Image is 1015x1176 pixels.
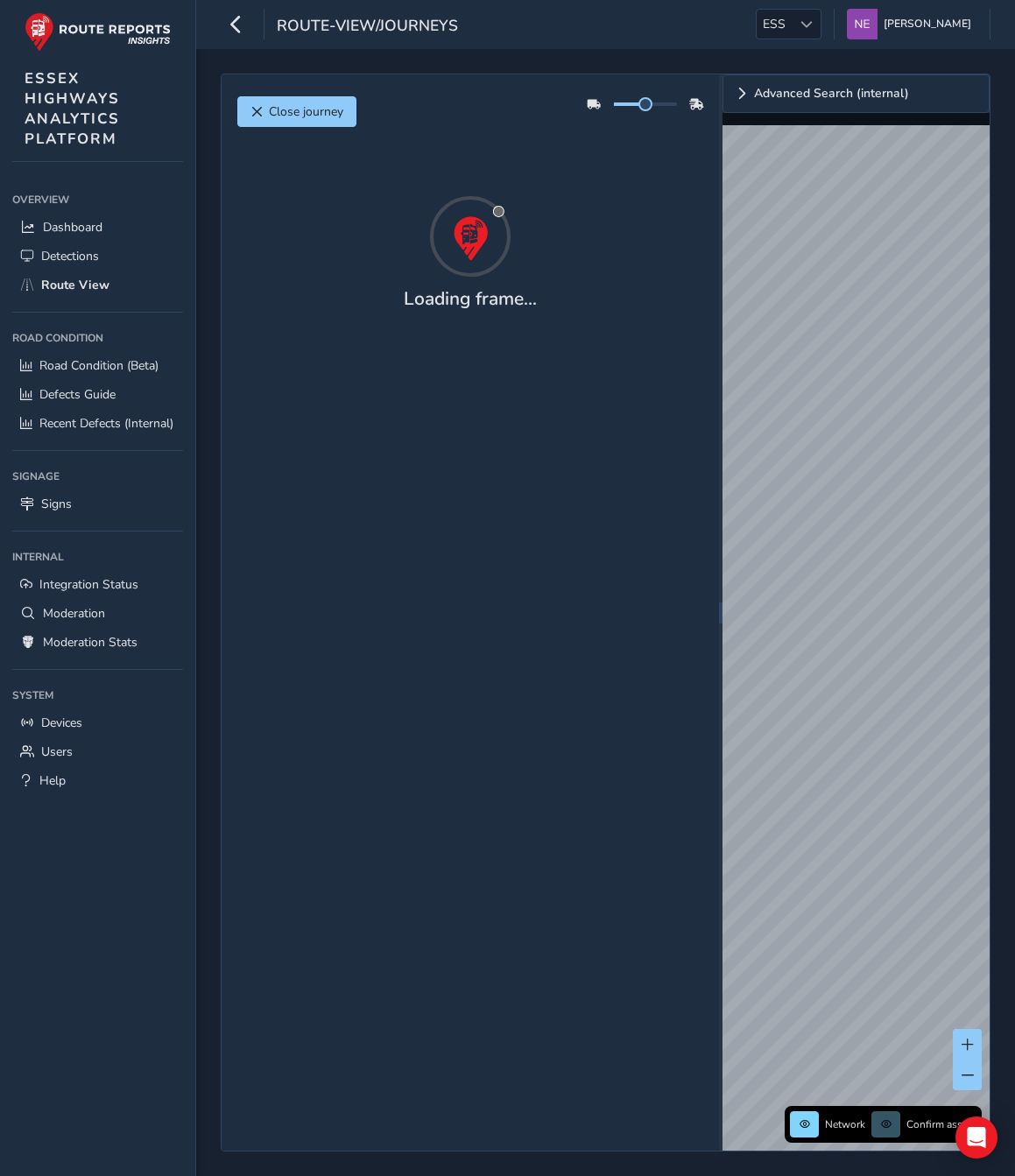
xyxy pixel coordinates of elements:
img: rr logo [25,12,171,52]
a: Signs [12,489,183,518]
div: Internal [12,544,183,570]
a: Moderation [12,599,183,628]
a: Defects Guide [12,380,183,409]
span: Recent Defects (Internal) [39,415,173,432]
span: Route View [41,277,109,293]
span: Integration Status [39,576,138,593]
a: Devices [12,708,183,737]
a: Recent Defects (Internal) [12,409,183,438]
div: Overview [12,187,183,213]
span: Moderation Stats [43,634,137,651]
div: Open Intercom Messenger [955,1116,997,1158]
span: Devices [41,715,82,731]
span: Detections [41,248,99,264]
span: Road Condition (Beta) [39,357,159,374]
button: [PERSON_NAME] [847,9,977,39]
a: Moderation Stats [12,628,183,657]
span: Confirm assets [906,1117,976,1131]
a: Expand [722,74,990,113]
span: Defects Guide [39,386,116,403]
span: [PERSON_NAME] [884,9,971,39]
a: Help [12,766,183,795]
span: Dashboard [43,219,102,236]
span: ESSEX HIGHWAYS ANALYTICS PLATFORM [25,68,120,149]
div: Signage [12,463,183,489]
a: Detections [12,242,183,271]
span: Help [39,772,66,789]
a: Road Condition (Beta) [12,351,183,380]
span: route-view/journeys [277,15,458,39]
span: Moderation [43,605,105,622]
span: ESS [757,10,792,39]
div: System [12,682,183,708]
span: Close journey [269,103,343,120]
span: Signs [41,496,72,512]
span: Users [41,743,73,760]
a: Users [12,737,183,766]
img: diamond-layout [847,9,878,39]
a: Route View [12,271,183,299]
a: Dashboard [12,213,183,242]
a: Integration Status [12,570,183,599]
h4: Loading frame... [404,288,537,310]
div: Road Condition [12,325,183,351]
span: Network [825,1117,865,1131]
button: Close journey [237,96,356,127]
span: Advanced Search (internal) [754,88,909,100]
